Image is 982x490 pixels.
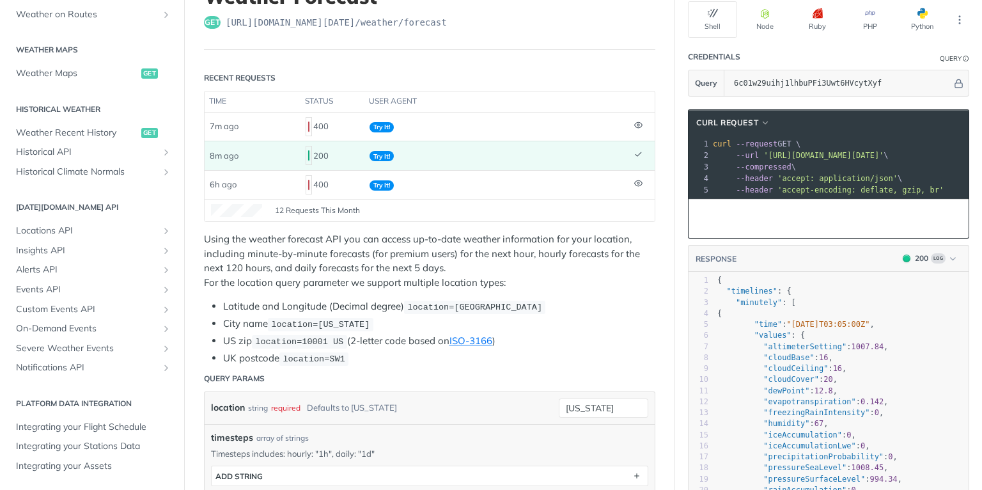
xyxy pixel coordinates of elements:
[717,408,884,417] span: : ,
[10,162,175,182] a: Historical Climate NormalsShow subpages for Historical Climate Normals
[736,151,759,160] span: --url
[16,264,158,276] span: Alerts API
[204,72,276,84] div: Recent Requests
[370,180,394,191] span: Try It!
[215,471,263,481] div: ADD string
[10,221,175,241] a: Locations APIShow subpages for Locations API
[300,91,364,112] th: status
[141,68,158,79] span: get
[308,150,309,161] span: 200
[915,253,928,264] div: 200
[161,304,171,315] button: Show subpages for Custom Events API
[763,408,869,417] span: "freezingRainIntensity"
[740,1,790,38] button: Node
[717,276,722,285] span: {
[845,1,894,38] button: PHP
[696,117,758,129] span: cURL Request
[888,452,892,461] span: 0
[736,139,777,148] span: --request
[161,167,171,177] button: Show subpages for Historical Climate Normals
[689,173,710,184] div: 4
[713,139,800,148] span: GET \
[271,399,300,417] div: required
[10,339,175,358] a: Severe Weather EventsShow subpages for Severe Weather Events
[16,322,158,335] span: On-Demand Events
[226,16,447,29] span: https://api.tomorrow.io/v4/weather/forecast
[16,244,158,257] span: Insights API
[717,386,838,395] span: : ,
[763,342,846,351] span: "altimeterSetting"
[689,297,708,308] div: 3
[823,375,832,384] span: 20
[370,151,394,161] span: Try It!
[689,452,708,462] div: 17
[763,431,842,439] span: "iceAccumulation"
[364,91,629,112] th: user agent
[793,1,842,38] button: Ruby
[307,399,397,417] div: Defaults to [US_STATE]
[763,452,884,461] span: "precipitationProbability"
[717,309,722,318] span: {
[763,397,856,406] span: "evapotranspiration"
[954,14,965,26] svg: More ellipsis
[141,128,158,138] span: get
[205,91,300,112] th: time
[717,342,888,351] span: : ,
[717,364,846,373] span: : ,
[10,300,175,319] a: Custom Events APIShow subpages for Custom Events API
[689,430,708,441] div: 15
[204,16,221,29] span: get
[898,1,947,38] button: Python
[689,138,710,150] div: 1
[161,226,171,236] button: Show subpages for Locations API
[255,337,343,347] span: location=10001 US
[16,166,158,178] span: Historical Climate Normals
[161,324,171,334] button: Show subpages for On-Demand Events
[869,475,897,484] span: 994.34
[689,418,708,429] div: 14
[10,260,175,280] a: Alerts APIShow subpages for Alerts API
[736,186,773,194] span: --header
[211,431,253,445] span: timesteps
[16,146,158,159] span: Historical API
[726,287,777,296] span: "timelines"
[210,150,238,161] span: 8m ago
[763,364,828,373] span: "cloudCeiling"
[777,186,944,194] span: 'accept-encoding: deflate, gzip, br'
[161,285,171,295] button: Show subpages for Events API
[10,358,175,377] a: Notifications APIShow subpages for Notifications API
[689,319,708,330] div: 5
[16,361,158,374] span: Notifications API
[10,241,175,260] a: Insights APIShow subpages for Insights API
[875,211,952,226] span: Replay Request
[204,373,265,384] div: Query Params
[16,303,158,316] span: Custom Events API
[161,265,171,275] button: Show subpages for Alerts API
[713,174,902,183] span: \
[248,399,268,417] div: string
[763,441,856,450] span: "iceAccumulationLwe"
[754,320,782,329] span: "time"
[16,440,171,453] span: Integrating your Stations Data
[692,116,775,129] button: cURL Request
[10,437,175,456] a: Integrating your Stations Data
[896,252,962,265] button: 200200Log
[689,441,708,452] div: 16
[695,253,737,265] button: RESPONSE
[10,398,175,409] h2: Platform DATA integration
[952,77,965,90] button: Hide
[689,70,724,96] button: Query
[211,399,245,417] label: location
[407,303,542,312] span: location=[GEOGRAPHIC_DATA]
[689,474,708,485] div: 19
[713,151,889,160] span: \
[861,397,884,406] span: 0.142
[16,127,138,139] span: Weather Recent History
[10,64,175,83] a: Weather Mapsget
[449,335,492,347] a: ISO-3166
[717,431,856,439] span: : ,
[10,280,175,299] a: Events APIShow subpages for Events API
[161,147,171,157] button: Show subpages for Historical API
[223,351,655,366] li: UK postcode
[211,448,648,459] p: Timesteps includes: hourly: "1h", daily: "1d"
